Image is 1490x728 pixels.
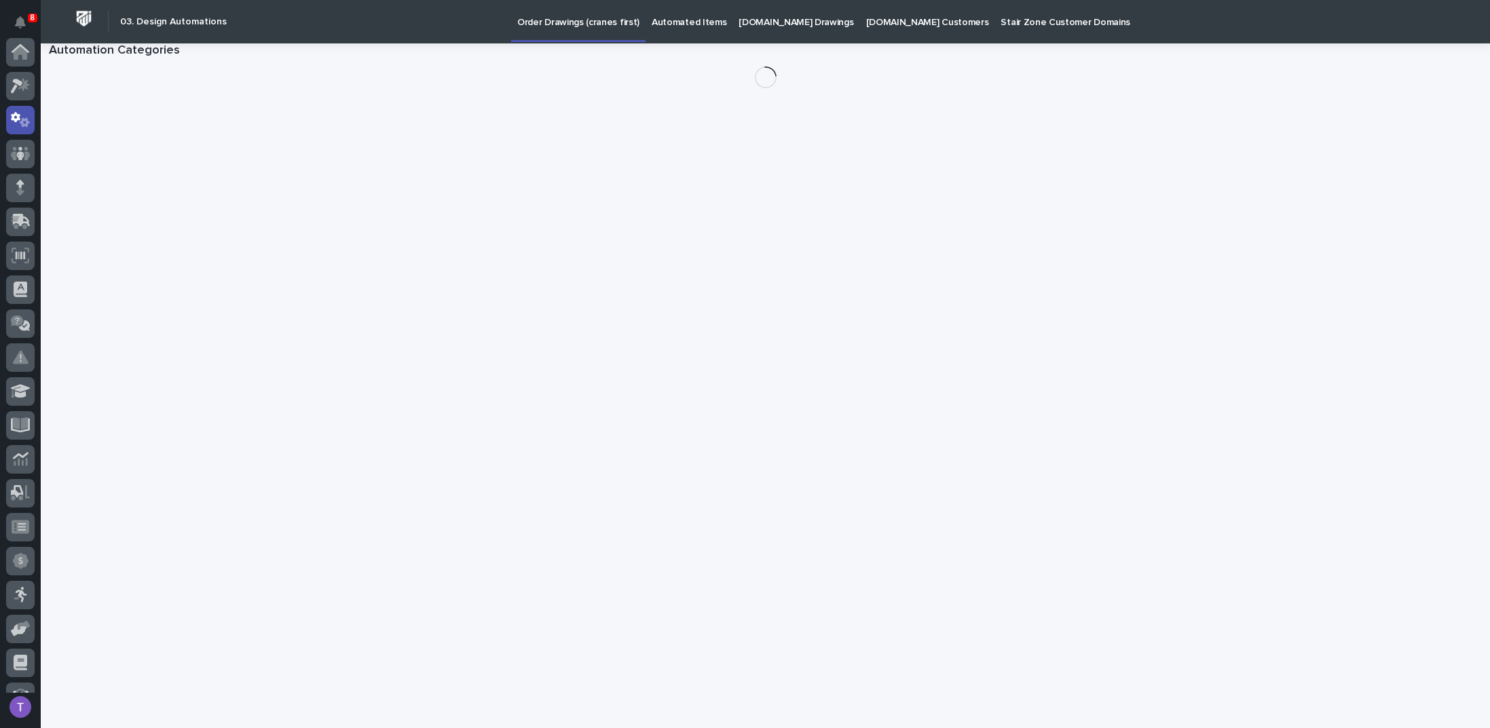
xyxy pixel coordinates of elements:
h1: Automation Categories [49,43,1482,58]
button: users-avatar [6,693,35,721]
p: 8 [30,13,35,22]
img: Workspace Logo [71,6,96,31]
button: Notifications [6,8,35,37]
div: Notifications8 [17,16,35,38]
h2: 03. Design Automations [120,16,227,28]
